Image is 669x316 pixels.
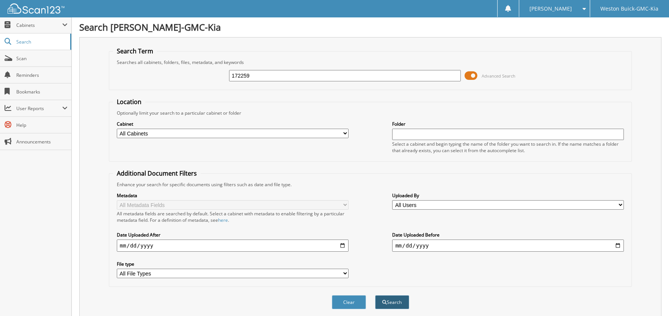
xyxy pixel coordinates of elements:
[392,232,624,238] label: Date Uploaded Before
[113,110,628,116] div: Optionally limit your search to a particular cabinet or folder
[16,72,68,78] span: Reminders
[392,141,624,154] div: Select a cabinet and begin typing the name of the folder you want to search in. If the name match...
[332,295,366,309] button: Clear
[392,192,624,199] label: Uploaded By
[117,240,349,252] input: start
[392,240,624,252] input: end
[375,295,409,309] button: Search
[8,3,64,14] img: scan123-logo-white.svg
[117,210,349,223] div: All metadata fields are searched by default. Select a cabinet with metadata to enable filtering b...
[218,217,228,223] a: here
[392,121,624,127] label: Folder
[117,121,349,127] label: Cabinet
[113,59,628,65] div: Searches all cabinets, folders, files, metadata, and keywords
[117,232,349,238] label: Date Uploaded After
[16,89,68,95] span: Bookmarks
[529,6,572,11] span: [PERSON_NAME]
[113,181,628,188] div: Enhance your search for specific documents using filters such as date and file type.
[16,105,62,112] span: User Reports
[117,261,349,267] label: File type
[16,55,68,62] span: Scan
[600,6,658,11] span: Weston Buick-GMC-Kia
[631,280,669,316] iframe: Chat Widget
[16,39,66,45] span: Search
[117,192,349,199] label: Metadata
[16,22,62,28] span: Cabinets
[16,139,68,145] span: Announcements
[16,122,68,128] span: Help
[113,47,157,55] legend: Search Term
[113,169,201,177] legend: Additional Document Filters
[482,73,515,79] span: Advanced Search
[113,98,145,106] legend: Location
[79,21,661,33] h1: Search [PERSON_NAME]-GMC-Kia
